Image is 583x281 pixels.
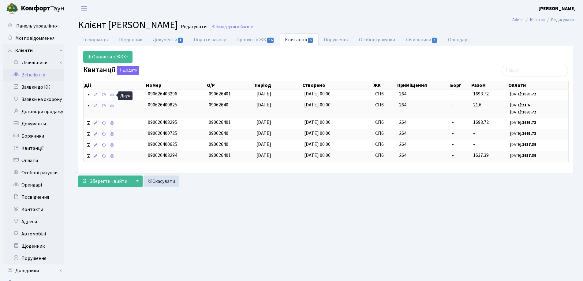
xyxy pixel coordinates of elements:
span: Панель управління [16,23,58,29]
a: Клієнти [3,44,64,57]
small: [DATE]: [510,142,536,147]
span: 09062640 [209,102,228,108]
span: СП6 [375,102,394,109]
span: 264 [399,119,447,126]
th: Номер [145,81,206,90]
a: Всі клієнти [3,69,64,81]
span: [DATE] 00:00 [304,119,331,126]
a: Адреси [3,216,64,228]
li: Редагувати [545,17,574,23]
a: Пропуск в ЖК [231,33,279,46]
small: [DATE]: [510,153,536,158]
b: 1693.72 [522,109,536,115]
a: Порушення [319,33,354,46]
span: 264 [399,91,447,98]
span: 090626403294 [148,152,177,159]
span: 090626403295 [148,119,177,126]
span: - [452,152,454,159]
a: Особові рахунки [3,167,64,179]
th: ЖК [373,81,396,90]
a: Посвідчення [3,191,64,203]
small: [DATE]: [510,109,536,115]
a: Лічильники [7,57,64,69]
span: [DATE] 00:00 [304,102,331,108]
span: 1693.72 [473,91,489,97]
span: 264 [399,152,447,159]
span: - [452,130,454,137]
span: - [452,91,454,97]
span: 3 [432,38,437,43]
a: Подати заявку [189,33,231,46]
small: [DATE]: [510,102,530,108]
button: Квитанції [117,66,139,75]
span: 264 [399,102,447,109]
a: Заявки до КК [3,81,64,93]
span: [DATE] [256,130,271,137]
span: 264 [399,141,447,148]
span: [DATE] 00:00 [304,130,331,137]
th: Приміщення [397,81,450,90]
span: 090626400825 [148,102,177,108]
img: logo.png [6,2,18,15]
a: Щоденник [3,240,64,252]
span: - [473,141,475,148]
a: Лічильники [400,33,443,46]
a: Admin [512,17,524,23]
span: 1693.72 [473,119,489,126]
a: Договори продажу [3,105,64,118]
b: Комфорт [21,3,50,13]
b: 1693.72 [522,91,536,97]
span: 264 [399,130,447,137]
span: [DATE] 00:00 [304,152,331,159]
a: Орендарі [443,33,474,46]
span: [DATE] [256,102,271,108]
a: Інформація [78,33,114,46]
span: Зберегти і вийти [90,178,127,185]
a: Оновити з ЖКХ+ [83,51,133,63]
small: [DATE]: [510,91,536,97]
span: - [452,119,454,126]
th: Оплати [508,81,568,90]
span: 1637.39 [473,152,489,159]
th: Разом [471,81,508,90]
a: Боржники [3,130,64,142]
a: Додати [115,65,139,75]
a: Порушення [3,252,64,264]
span: СП6 [375,152,394,159]
div: Друк [118,91,133,100]
button: Зберегти і вийти [78,176,131,187]
span: - [452,102,454,108]
span: - [473,130,475,137]
a: Щоденник [114,33,148,46]
span: 090626401 [209,119,231,126]
b: 1693.72 [522,131,536,136]
a: Назад до всіхКлієнти [211,24,253,30]
a: Автомобілі [3,228,64,240]
a: Оплати [3,154,64,167]
span: 1 [178,38,183,43]
b: 1637.39 [522,142,536,147]
span: Мої повідомлення [15,35,54,42]
a: Мої повідомлення [3,32,64,44]
input: Пошук... [502,65,568,76]
a: Документи [3,118,64,130]
a: Квитанції [280,33,319,46]
span: СП6 [375,91,394,98]
small: [DATE]: [510,120,536,125]
small: [DATE]: [510,131,536,136]
a: Заявки на охорону [3,93,64,105]
a: Особові рахунки [354,33,400,46]
a: [PERSON_NAME] [539,5,576,12]
span: 090626400625 [148,141,177,148]
a: Орендарі [3,179,64,191]
span: 21.6 [473,102,481,108]
th: Створено [302,81,373,90]
th: Дії [84,81,145,90]
button: Переключити навігацію [77,3,92,13]
span: [DATE] [256,152,271,159]
nav: breadcrumb [503,13,583,26]
a: Довідники [3,264,64,277]
label: Квитанції [83,66,139,75]
a: Панель управління [3,20,64,32]
span: Клієнт [PERSON_NAME] [78,18,178,32]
